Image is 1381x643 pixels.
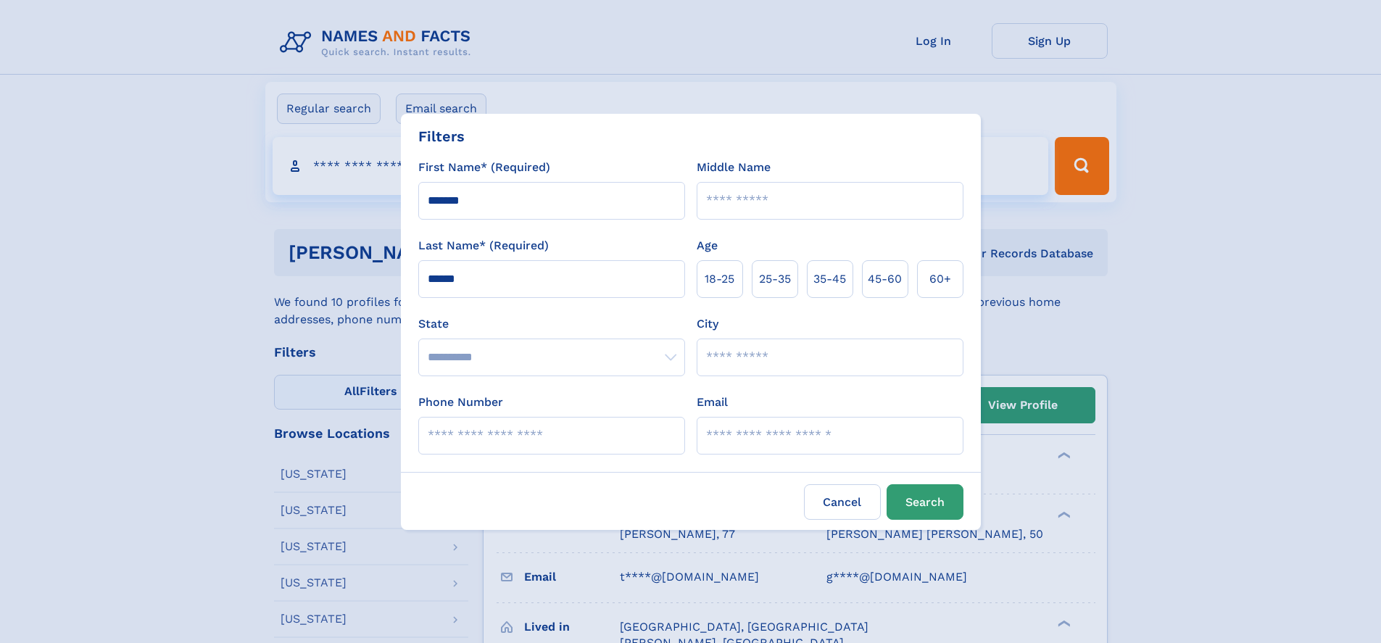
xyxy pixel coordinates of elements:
[697,237,718,254] label: Age
[697,315,718,333] label: City
[804,484,881,520] label: Cancel
[868,270,902,288] span: 45‑60
[813,270,846,288] span: 35‑45
[418,394,503,411] label: Phone Number
[697,159,771,176] label: Middle Name
[418,237,549,254] label: Last Name* (Required)
[759,270,791,288] span: 25‑35
[418,125,465,147] div: Filters
[887,484,963,520] button: Search
[929,270,951,288] span: 60+
[705,270,734,288] span: 18‑25
[418,315,685,333] label: State
[418,159,550,176] label: First Name* (Required)
[697,394,728,411] label: Email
